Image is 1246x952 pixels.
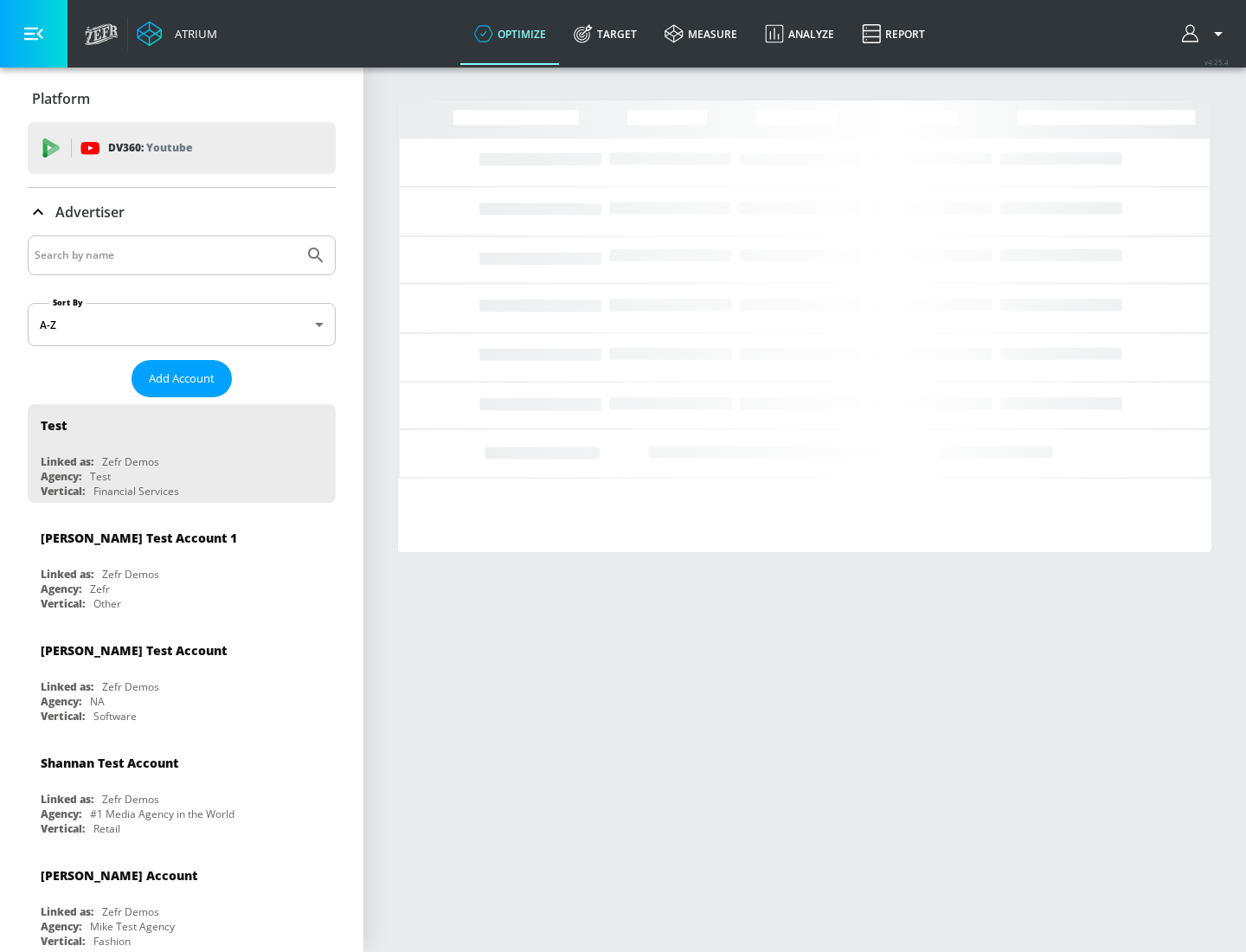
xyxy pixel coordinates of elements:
div: [PERSON_NAME] Test Account 1Linked as:Zefr DemosAgency:ZefrVertical:Other [28,517,336,615]
a: Analyze [751,3,848,65]
div: Linked as: [41,679,93,694]
div: TestLinked as:Zefr DemosAgency:TestVertical:Financial Services [28,404,336,503]
p: Platform [32,89,90,108]
a: Target [560,3,651,65]
a: measure [651,3,751,65]
div: Platform [28,74,336,123]
div: Vertical: [41,934,85,949]
div: Agency: [41,919,81,934]
a: optimize [460,3,560,65]
span: Add Account [149,369,215,389]
div: Zefr Demos [102,567,159,582]
div: Shannan Test AccountLinked as:Zefr DemosAgency:#1 Media Agency in the WorldVertical:Retail [28,742,336,840]
div: [PERSON_NAME] Test Account [41,642,227,659]
div: Fashion [93,934,131,949]
div: Vertical: [41,821,85,836]
div: Agency: [41,469,81,484]
div: Agency: [41,694,81,709]
span: v 4.25.4 [1204,57,1229,67]
p: DV360: [108,138,192,158]
a: Atrium [137,21,217,47]
div: [PERSON_NAME] Test Account 1 [41,530,237,546]
div: Agency: [41,582,81,596]
div: Vertical: [41,709,85,724]
div: Test [41,417,67,434]
div: [PERSON_NAME] Account [41,867,197,884]
div: [PERSON_NAME] Test AccountLinked as:Zefr DemosAgency:NAVertical:Software [28,629,336,728]
div: Zefr Demos [102,454,159,469]
a: Report [848,3,939,65]
div: Linked as: [41,567,93,582]
label: Sort By [49,297,87,308]
div: Advertiser [28,188,336,236]
div: Atrium [168,26,217,42]
button: Add Account [132,360,232,397]
div: Zefr Demos [102,904,159,919]
div: Zefr Demos [102,679,159,694]
div: #1 Media Agency in the World [90,807,234,821]
input: Search by name [35,244,297,267]
div: Test [90,469,111,484]
div: Zefr [90,582,110,596]
div: Financial Services [93,484,179,499]
div: Agency: [41,807,81,821]
div: Retail [93,821,120,836]
div: Other [93,596,121,611]
div: Vertical: [41,596,85,611]
p: Advertiser [55,203,125,222]
p: Youtube [146,138,192,157]
div: Software [93,709,137,724]
div: Vertical: [41,484,85,499]
div: Linked as: [41,792,93,807]
div: Zefr Demos [102,792,159,807]
div: NA [90,694,105,709]
div: Linked as: [41,454,93,469]
div: Mike Test Agency [90,919,175,934]
div: DV360: Youtube [28,122,336,174]
div: Shannan Test Account [41,755,178,771]
div: Linked as: [41,904,93,919]
div: A-Z [28,303,336,346]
